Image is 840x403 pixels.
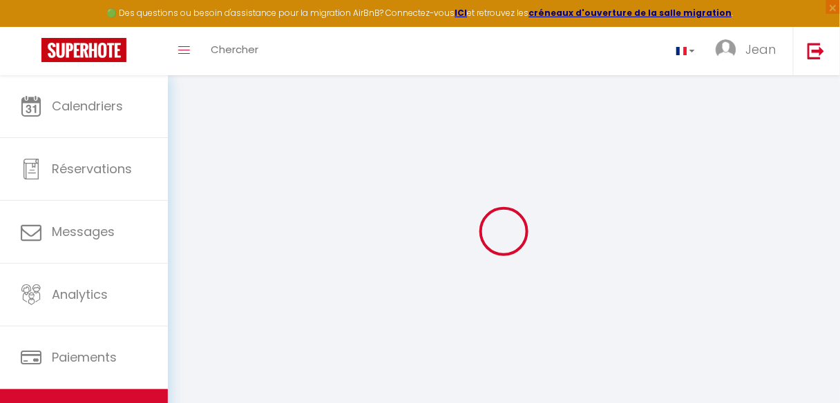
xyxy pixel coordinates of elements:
img: logout [808,42,825,59]
button: Ouvrir le widget de chat LiveChat [11,6,52,47]
span: Analytics [52,286,108,303]
a: Chercher [200,27,269,75]
img: Super Booking [41,38,126,62]
span: Réservations [52,160,132,177]
span: Messages [52,223,115,240]
a: ... Jean [705,27,793,75]
span: Chercher [211,42,258,57]
span: Paiements [52,348,117,366]
img: ... [716,39,736,60]
span: Jean [745,41,776,58]
span: Calendriers [52,97,123,115]
a: ICI [455,7,468,19]
a: créneaux d'ouverture de la salle migration [529,7,732,19]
